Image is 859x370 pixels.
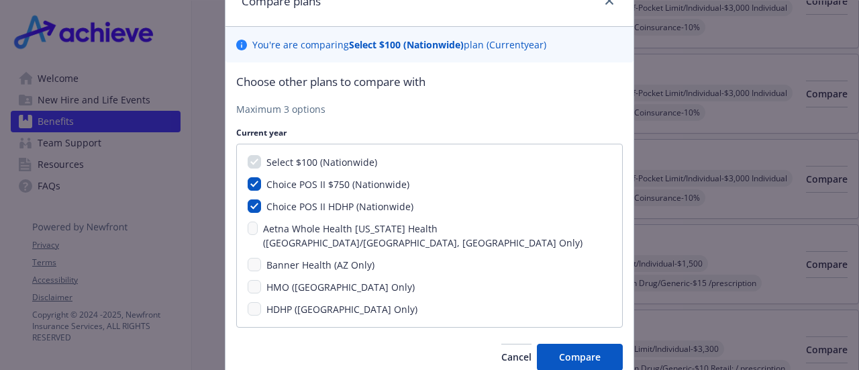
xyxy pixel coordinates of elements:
[236,127,623,138] p: Current year
[266,259,374,271] span: Banner Health (AZ Only)
[266,281,415,293] span: HMO ([GEOGRAPHIC_DATA] Only)
[236,73,623,91] p: Choose other plans to compare with
[236,102,623,116] p: Maximum 3 options
[266,303,417,316] span: HDHP ([GEOGRAPHIC_DATA] Only)
[266,200,413,213] span: Choice POS II HDHP (Nationwide)
[263,222,583,249] span: Aetna Whole Health [US_STATE] Health ([GEOGRAPHIC_DATA]/[GEOGRAPHIC_DATA], [GEOGRAPHIC_DATA] Only)
[266,156,377,169] span: Select $100 (Nationwide)
[266,178,409,191] span: Choice POS II $750 (Nationwide)
[252,38,546,52] p: You ' re are comparing plan ( Current year)
[349,38,464,51] b: Select $100 (Nationwide)
[501,351,532,363] span: Cancel
[559,351,601,363] span: Compare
